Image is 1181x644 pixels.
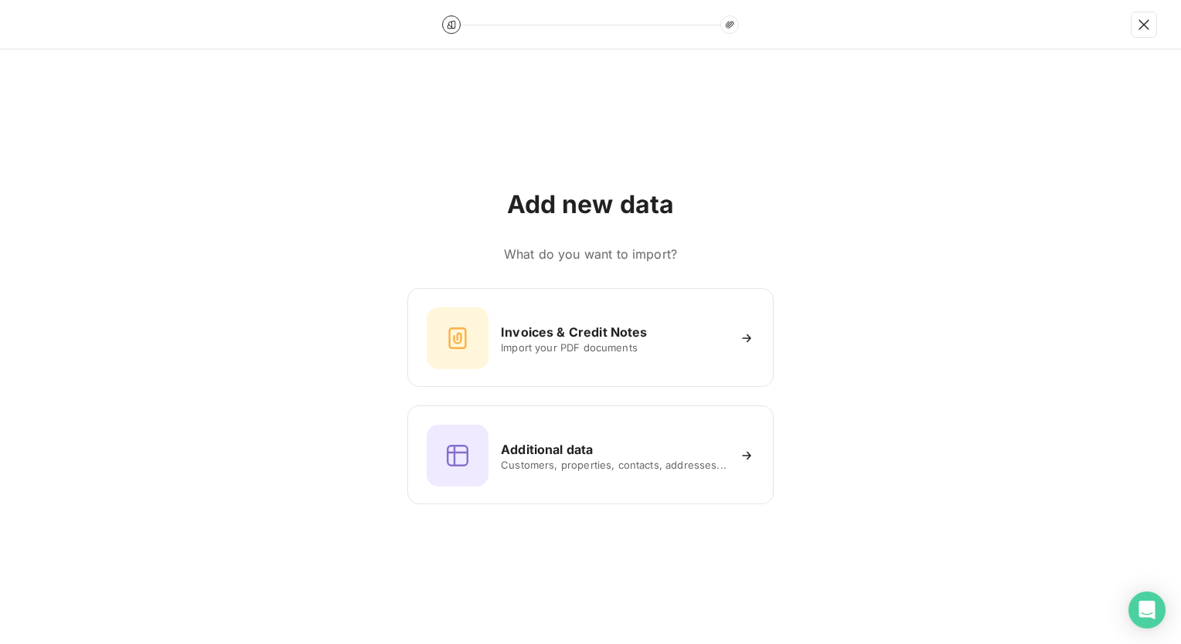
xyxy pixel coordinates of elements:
span: Customers, properties, contacts, addresses... [501,459,727,471]
h6: What do you want to import? [407,245,774,263]
h6: Invoices & Credit Notes [501,323,647,341]
h2: Add new data [407,189,774,220]
div: Open Intercom Messenger [1128,591,1166,629]
h6: Additional data [501,440,593,459]
span: Import your PDF documents [501,341,727,354]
